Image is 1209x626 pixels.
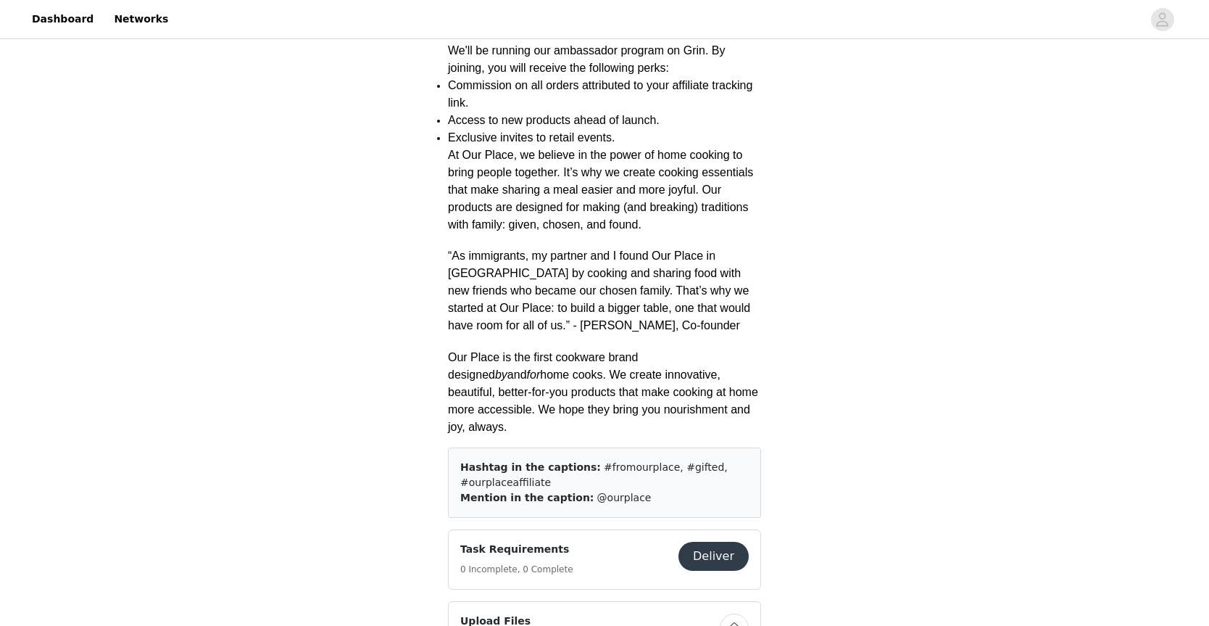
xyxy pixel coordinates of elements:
h4: Task Requirements [460,542,573,557]
span: At Our Place, we believe in the power of home cooking to bring people together. It’s why we creat... [448,149,757,231]
span: #fromourplace, #gifted, #ourplaceaffiliate [460,461,728,488]
span: home cooks. We create innovative, beautiful, better-for-you products that make cooking at home mo... [448,368,761,433]
span: Exclusive invites to retail events. [448,131,615,144]
span: Commission on all orders attributed to your affiliate tracking link. [448,79,756,109]
h5: 0 Incomplete, 0 Complete [460,563,573,576]
div: avatar [1155,8,1169,31]
span: “As immigrants, my partner and I found Our Place in [GEOGRAPHIC_DATA] by cooking and sharing food... [448,250,754,331]
span: Our Place is the first cookware brand designed [448,351,641,381]
span: by [495,368,507,381]
div: Task Requirements [448,530,761,590]
span: We'll be running our ambassador program on Grin. By joining, you will receive the following perks: [448,44,728,74]
span: Mention in the caption: [460,492,594,503]
span: and [507,368,527,381]
span: for [527,368,541,381]
a: Networks [105,3,177,36]
span: Access to new products ahead of launch. [448,114,660,126]
span: @ourplace [597,492,652,503]
button: Deliver [678,542,749,571]
span: Hashtag in the captions: [460,461,601,473]
a: Dashboard [23,3,102,36]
